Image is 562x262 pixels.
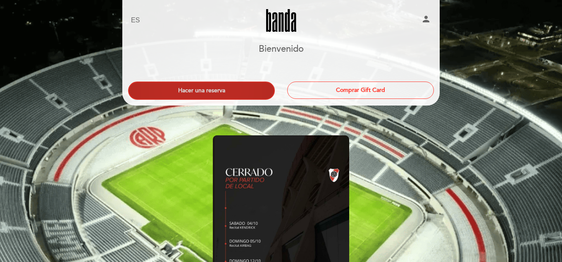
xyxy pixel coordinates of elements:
a: Banda [229,9,333,32]
i: person [421,14,431,24]
button: Hacer una reserva [128,82,275,100]
h1: Bienvenido [259,44,304,54]
button: person [421,14,431,27]
button: Comprar Gift Card [287,82,434,99]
